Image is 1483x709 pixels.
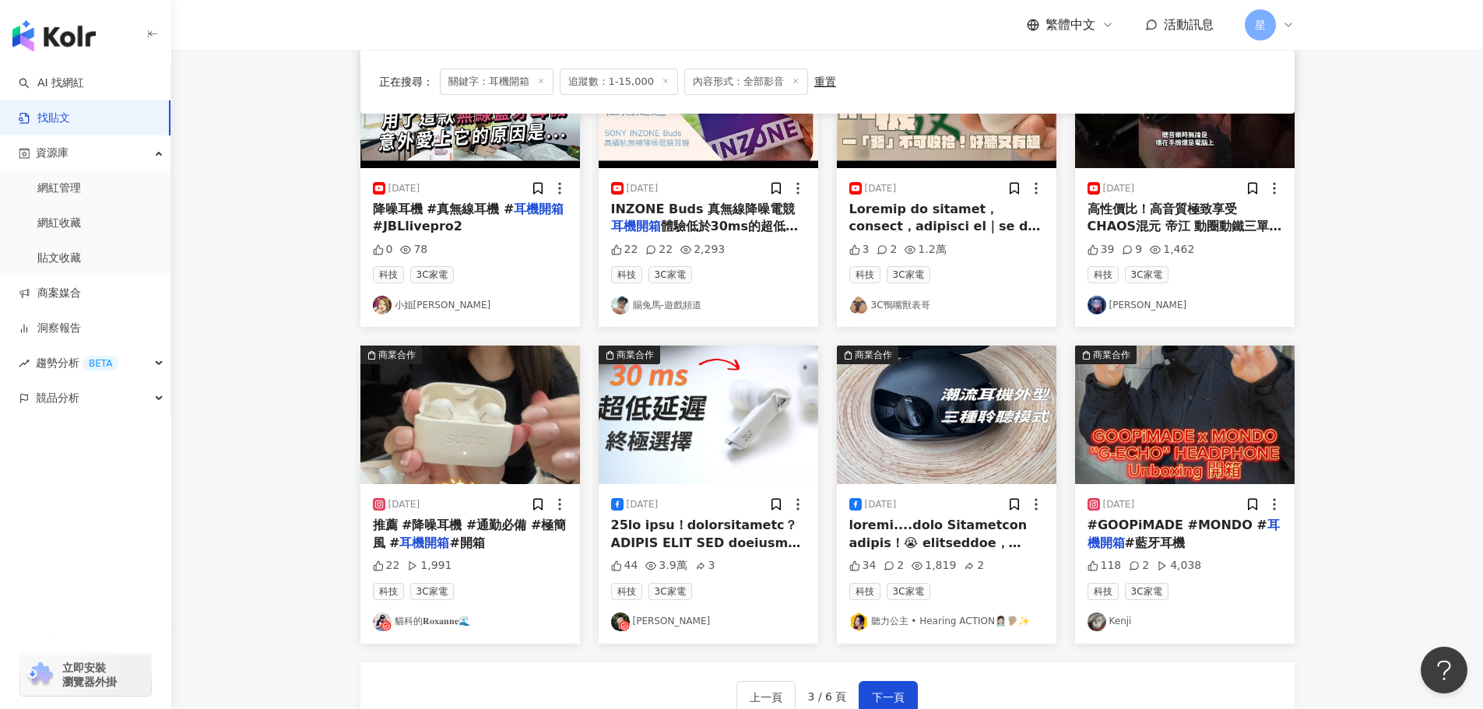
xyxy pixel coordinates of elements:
a: KOL Avatar貓科的𝐑𝐨𝐱𝐚𝐧𝐧𝐞🌊 [373,612,568,631]
span: #開箱 [449,535,484,550]
span: 降噪耳機 #真無線耳機 # [373,202,515,216]
div: 22 [611,242,638,258]
div: 118 [1088,558,1122,574]
div: 1.2萬 [905,242,946,258]
div: 商業合作 [617,347,654,363]
div: 22 [373,558,400,574]
img: KOL Avatar [373,296,392,314]
span: 關鍵字：耳機開箱 [440,68,553,95]
a: searchAI 找網紅 [19,75,84,91]
div: [DATE] [1103,182,1135,195]
div: 2 [964,558,984,574]
div: 商業合作 [855,347,892,363]
span: 科技 [1088,583,1119,600]
span: 追蹤數：1-15,000 [560,68,678,95]
span: 3C家電 [648,583,692,600]
div: [DATE] [1103,498,1135,511]
div: 1,991 [407,558,452,574]
span: #GOOPiMADE #MONDO # [1088,518,1267,532]
span: 3C家電 [1125,583,1168,600]
div: 4,038 [1157,558,1201,574]
div: [DATE] [627,182,659,195]
div: 34 [849,558,877,574]
span: 競品分析 [36,381,79,416]
img: KOL Avatar [1088,612,1106,631]
div: 0 [373,242,393,258]
span: 資源庫 [36,135,69,170]
mark: 耳機開箱 [1088,518,1280,549]
span: 科技 [373,583,404,600]
img: KOL Avatar [849,612,868,631]
div: 3 [695,558,715,574]
span: 內容形式：全部影音 [684,68,808,95]
mark: 耳機開箱 [399,535,449,550]
a: KOL Avatar3C鴨嘴獸表哥 [849,296,1044,314]
div: 22 [645,242,673,258]
span: 3C家電 [887,583,930,600]
span: 體驗低於30ms的超低延遲! [611,219,798,251]
a: 網紅管理 [37,181,81,196]
div: 44 [611,558,638,574]
span: 3C家電 [887,266,930,283]
img: KOL Avatar [611,296,630,314]
span: 正在搜尋 ： [379,75,434,88]
div: 39 [1088,242,1115,258]
a: KOL Avatar[PERSON_NAME] [1088,296,1282,314]
a: 商案媒合 [19,286,81,301]
span: 3 / 6 頁 [808,690,847,703]
div: 1,462 [1150,242,1194,258]
div: [DATE] [388,182,420,195]
span: 科技 [1088,266,1119,283]
span: 3C家電 [1125,266,1168,283]
span: 繁體中文 [1045,16,1095,33]
div: 9 [1122,242,1142,258]
span: 高性價比！高音質極致享受 CHAOS混元 帝江 動圈動鐵三單元 入耳式監聽耳機 開箱體驗 | Ft. CHAOS混元 #iem #耳機推薦 #監聽耳機[CHAOS 混元] 帝江 動圈動鐵三單元 ... [1088,202,1282,478]
mark: 耳機開箱 [514,202,564,216]
span: #JBLlivepro2 [373,219,462,233]
a: chrome extension立即安裝 瀏覽器外掛 [20,654,151,696]
div: 重置 [814,75,836,88]
a: KOL Avatar賜兔馬-遊戲頻道 [611,296,806,314]
div: 3 [849,242,870,258]
img: post-image [837,346,1056,484]
div: 商業合作 [378,347,416,363]
span: 下一頁 [872,688,905,707]
span: 推薦 #降噪耳機 #通勤必備 #極簡風 # [373,518,567,549]
div: [DATE] [388,498,420,511]
button: 商業合作 [360,346,580,484]
button: 商業合作 [837,346,1056,484]
span: 科技 [849,266,880,283]
span: 科技 [611,266,642,283]
img: KOL Avatar [849,296,868,314]
img: post-image [599,346,818,484]
a: KOL Avatar小姐[PERSON_NAME] [373,296,568,314]
img: post-image [1075,346,1295,484]
span: 3C家電 [410,583,454,600]
a: KOL Avatar聽力公主 • Hearing ACTION👩🏻‍⚕️🦻🏼✨ [849,612,1044,631]
div: 78 [400,242,427,258]
span: 趨勢分析 [36,346,118,381]
div: [DATE] [865,182,897,195]
div: 商業合作 [1093,347,1130,363]
iframe: Help Scout Beacon - Open [1421,647,1467,693]
a: KOL AvatarKenji [1088,612,1282,631]
div: 2 [1129,558,1149,574]
div: [DATE] [865,498,897,511]
span: 科技 [849,583,880,600]
div: BETA [83,356,118,371]
img: logo [12,20,96,51]
a: 貼文收藏 [37,251,81,266]
div: [DATE] [627,498,659,511]
a: 找貼文 [19,111,70,126]
div: 3.9萬 [645,558,687,574]
span: 上一頁 [750,688,782,707]
div: 2 [877,242,897,258]
img: KOL Avatar [611,612,630,631]
span: 立即安裝 瀏覽器外掛 [62,661,117,689]
div: 2,293 [680,242,725,258]
span: 科技 [611,583,642,600]
span: 活動訊息 [1164,17,1214,32]
div: 2 [884,558,904,574]
button: 商業合作 [599,346,818,484]
img: KOL Avatar [1088,296,1106,314]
